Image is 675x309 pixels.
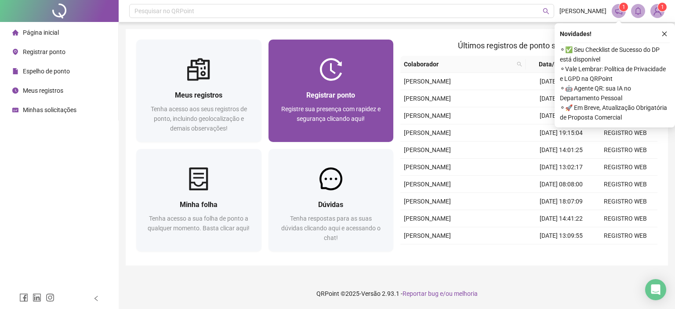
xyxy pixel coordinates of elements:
span: Espelho de ponto [23,68,70,75]
span: schedule [12,107,18,113]
span: linkedin [33,293,41,302]
span: Dúvidas [318,200,343,209]
span: Página inicial [23,29,59,36]
span: [PERSON_NAME] [404,215,451,222]
span: [PERSON_NAME] [559,6,606,16]
span: ⚬ 🚀 Em Breve, Atualização Obrigatória de Proposta Comercial [560,103,670,122]
span: Registrar ponto [306,91,355,99]
span: ⚬ ✅ Seu Checklist de Sucesso do DP está disponível [560,45,670,64]
td: [DATE] 13:09:55 [529,227,593,244]
td: [DATE] 14:01:25 [529,142,593,159]
td: [DATE] 08:04:36 [529,107,593,124]
span: Registrar ponto [23,48,65,55]
span: home [12,29,18,36]
span: 1 [661,4,664,10]
span: clock-circle [12,87,18,94]
span: facebook [19,293,28,302]
td: REGISTRO WEB [593,193,657,210]
span: notification [615,7,623,15]
span: Meus registros [23,87,63,94]
span: [PERSON_NAME] [404,129,451,136]
span: Tenha respostas para as suas dúvidas clicando aqui e acessando o chat! [281,215,381,241]
span: [PERSON_NAME] [404,95,451,102]
span: Meus registros [175,91,222,99]
td: [DATE] 18:07:09 [529,193,593,210]
span: [PERSON_NAME] [404,232,451,239]
a: Minha folhaTenha acesso a sua folha de ponto a qualquer momento. Basta clicar aqui! [136,149,261,251]
span: Tenha acesso aos seus registros de ponto, incluindo geolocalização e demais observações! [151,105,247,132]
span: Reportar bug e/ou melhoria [403,290,478,297]
a: Meus registrosTenha acesso aos seus registros de ponto, incluindo geolocalização e demais observa... [136,40,261,142]
a: Registrar pontoRegistre sua presença com rapidez e segurança clicando aqui! [269,40,394,142]
span: [PERSON_NAME] [404,181,451,188]
span: file [12,68,18,74]
span: Novidades ! [560,29,592,39]
td: REGISTRO WEB [593,210,657,227]
span: Tenha acesso a sua folha de ponto a qualquer momento. Basta clicar aqui! [148,215,250,232]
span: search [543,8,549,15]
td: [DATE] 19:15:04 [529,124,593,142]
span: Minhas solicitações [23,106,76,113]
span: Data/Hora [529,59,577,69]
td: [DATE] 14:40:35 [529,73,593,90]
sup: Atualize o seu contato no menu Meus Dados [658,3,667,11]
span: Versão [361,290,381,297]
span: [PERSON_NAME] [404,112,451,119]
span: Últimos registros de ponto sincronizados [458,41,600,50]
span: Minha folha [180,200,218,209]
td: [DATE] 08:08:00 [529,176,593,193]
th: Data/Hora [526,56,588,73]
span: [PERSON_NAME] [404,198,451,205]
span: instagram [46,293,54,302]
span: [PERSON_NAME] [404,146,451,153]
td: [DATE] 13:09:05 [529,90,593,107]
td: [DATE] 14:41:22 [529,210,593,227]
div: Open Intercom Messenger [645,279,666,300]
span: close [661,31,668,37]
span: search [517,62,522,67]
span: Colaborador [404,59,513,69]
td: [DATE] 08:12:09 [529,244,593,262]
sup: 1 [619,3,628,11]
span: left [93,295,99,302]
span: [PERSON_NAME] [404,78,451,85]
a: DúvidasTenha respostas para as suas dúvidas clicando aqui e acessando o chat! [269,149,394,251]
footer: QRPoint © 2025 - 2.93.1 - [119,278,675,309]
span: bell [634,7,642,15]
span: 1 [622,4,625,10]
td: REGISTRO WEB [593,244,657,262]
td: REGISTRO WEB [593,176,657,193]
td: REGISTRO WEB [593,227,657,244]
span: ⚬ 🤖 Agente QR: sua IA no Departamento Pessoal [560,84,670,103]
span: [PERSON_NAME] [404,164,451,171]
td: REGISTRO WEB [593,159,657,176]
td: [DATE] 13:02:17 [529,159,593,176]
span: search [515,58,524,71]
span: environment [12,49,18,55]
span: Registre sua presença com rapidez e segurança clicando aqui! [281,105,381,122]
span: ⚬ Vale Lembrar: Política de Privacidade e LGPD na QRPoint [560,64,670,84]
img: 90473 [651,4,664,18]
td: REGISTRO WEB [593,142,657,159]
td: REGISTRO WEB [593,124,657,142]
